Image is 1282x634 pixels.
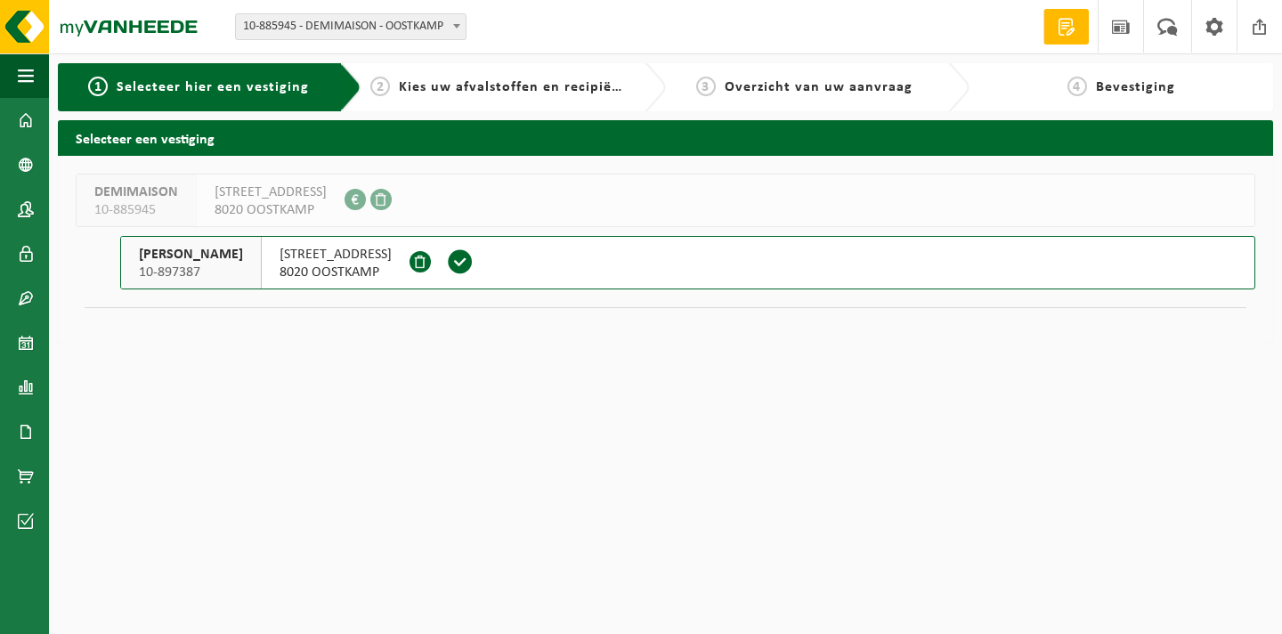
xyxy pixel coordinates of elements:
[235,13,467,40] span: 10-885945 - DEMIMAISON - OOSTKAMP
[215,183,327,201] span: [STREET_ADDRESS]
[58,120,1273,155] h2: Selecteer een vestiging
[1096,80,1175,94] span: Bevestiging
[94,183,178,201] span: DEMIMAISON
[399,80,644,94] span: Kies uw afvalstoffen en recipiënten
[370,77,390,96] span: 2
[696,77,716,96] span: 3
[1067,77,1087,96] span: 4
[236,14,466,39] span: 10-885945 - DEMIMAISON - OOSTKAMP
[94,201,178,219] span: 10-885945
[280,246,392,264] span: [STREET_ADDRESS]
[725,80,913,94] span: Overzicht van uw aanvraag
[117,80,309,94] span: Selecteer hier een vestiging
[280,264,392,281] span: 8020 OOSTKAMP
[139,246,243,264] span: [PERSON_NAME]
[9,595,297,634] iframe: chat widget
[215,201,327,219] span: 8020 OOSTKAMP
[88,77,108,96] span: 1
[139,264,243,281] span: 10-897387
[120,236,1255,289] button: [PERSON_NAME] 10-897387 [STREET_ADDRESS]8020 OOSTKAMP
